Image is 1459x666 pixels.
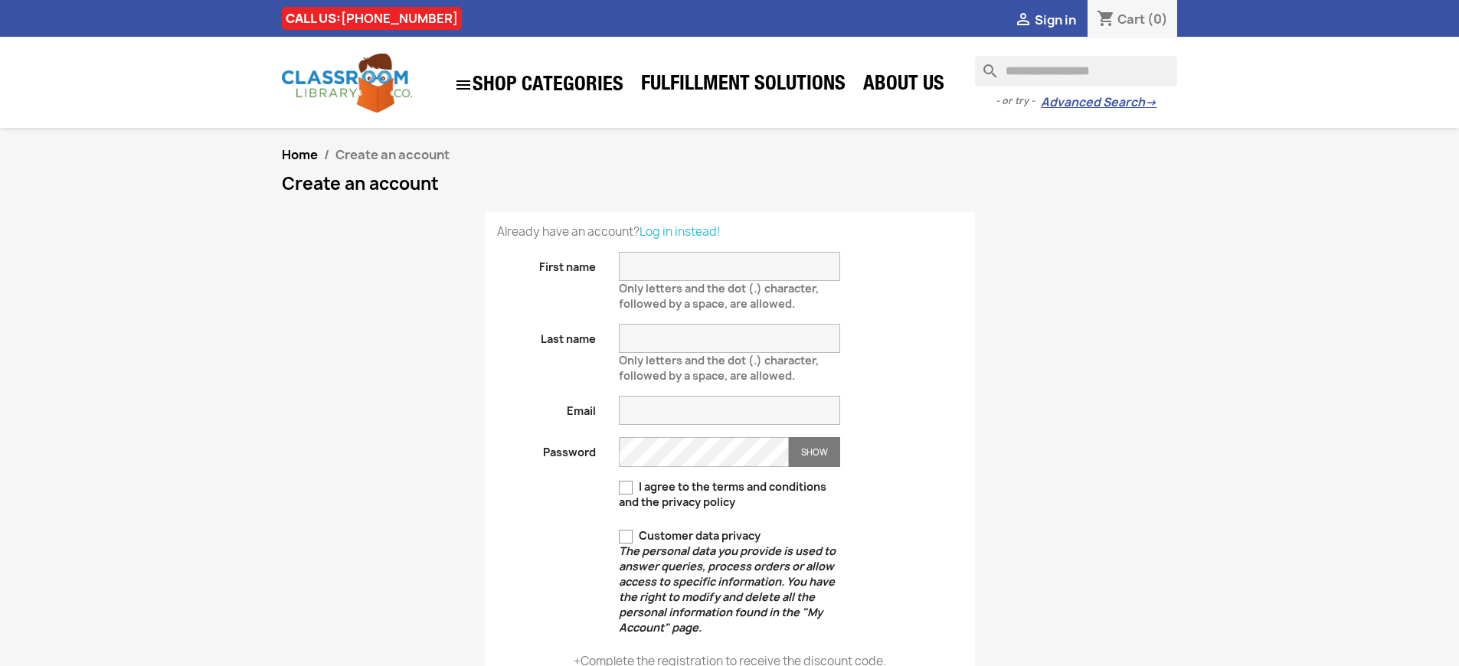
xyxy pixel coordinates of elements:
a: Log in instead! [640,224,721,240]
i:  [1014,11,1032,30]
span: - or try - [996,93,1041,109]
h1: Create an account [282,175,1178,193]
input: Password input [619,437,789,467]
a: SHOP CATEGORIES [447,68,631,102]
a:  Sign in [1014,11,1076,28]
span: Only letters and the dot (.) character, followed by a space, are allowed. [619,347,819,383]
a: Advanced Search→ [1041,95,1156,110]
i: shopping_cart [1097,11,1115,29]
label: I agree to the terms and conditions and the privacy policy [619,479,840,510]
i: search [975,56,993,74]
label: Customer data privacy [619,528,840,635]
label: Password [486,437,608,460]
label: Email [486,396,608,419]
label: Last name [486,324,608,347]
input: Search [975,56,1177,87]
span: → [1145,95,1156,110]
div: CALL US: [282,7,462,30]
span: Create an account [335,146,450,163]
span: (0) [1147,11,1168,28]
em: The personal data you provide is used to answer queries, process orders or allow access to specif... [619,544,836,635]
a: Fulfillment Solutions [633,70,853,101]
a: About Us [855,70,952,101]
span: Cart [1117,11,1145,28]
i:  [454,76,473,94]
label: First name [486,252,608,275]
a: [PHONE_NUMBER] [341,10,458,27]
img: Classroom Library Company [282,54,412,113]
span: Sign in [1035,11,1076,28]
a: Home [282,146,318,163]
span: Only letters and the dot (.) character, followed by a space, are allowed. [619,275,819,311]
button: Show [789,437,840,467]
p: Already have an account? [497,224,963,240]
